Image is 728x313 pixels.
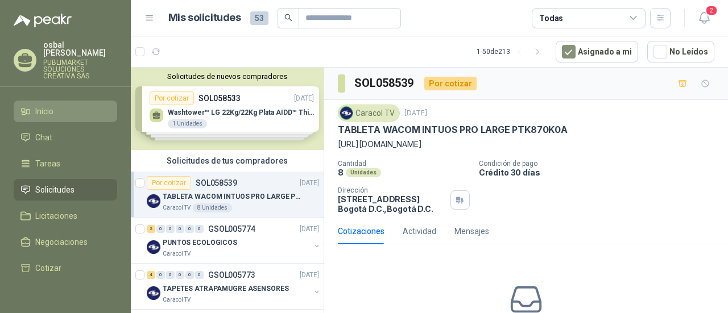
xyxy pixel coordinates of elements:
div: 0 [176,271,184,279]
p: Dirección [338,186,446,194]
span: 2 [705,5,718,16]
img: Company Logo [147,194,160,208]
p: PUBLIMARKET SOLUCIONES CREATIVA SAS [43,59,117,80]
div: 0 [166,225,175,233]
span: Chat [35,131,52,144]
button: Solicitudes de nuevos compradores [135,72,319,81]
p: TAPETES ATRAPAMUGRE ASENSORES [163,283,289,294]
img: Company Logo [147,286,160,300]
div: Cotizaciones [338,225,384,237]
span: Licitaciones [35,210,77,222]
p: [URL][DOMAIN_NAME] [338,138,714,151]
p: [DATE] [300,178,319,189]
p: [DATE] [300,224,319,235]
p: Caracol TV [163,249,191,258]
a: Inicio [14,101,117,122]
div: 0 [156,271,165,279]
span: Tareas [35,157,60,170]
a: 2 0 0 0 0 0 GSOL005774[DATE] Company LogoPUNTOS ECOLOGICOSCaracol TV [147,222,321,258]
img: Company Logo [147,240,160,254]
img: Company Logo [340,107,353,119]
button: 2 [694,8,714,28]
p: GSOL005773 [208,271,255,279]
div: 8 Unidades [193,203,232,212]
span: Inicio [35,105,53,118]
a: Chat [14,127,117,148]
div: 1 - 50 de 213 [477,43,547,61]
div: 0 [185,271,194,279]
p: Condición de pago [479,160,723,168]
p: [DATE] [404,108,427,119]
p: GSOL005774 [208,225,255,233]
p: TABLETA WACOM INTUOS PRO LARGE PTK870K0A [163,191,304,202]
div: 2 [147,225,155,233]
p: TABLETA WACOM INTUOS PRO LARGE PTK870K0A [338,124,568,136]
p: Crédito 30 días [479,168,723,177]
p: Caracol TV [163,295,191,304]
div: 0 [176,225,184,233]
div: 0 [195,271,204,279]
h3: SOL058539 [354,74,415,92]
a: Negociaciones [14,231,117,253]
span: Negociaciones [35,236,88,248]
p: [STREET_ADDRESS] Bogotá D.C. , Bogotá D.C. [338,194,446,214]
div: Solicitudes de nuevos compradoresPor cotizarSOL058533[DATE] Washtower™ LG 22Kg/22Kg Plata AIDD™ T... [131,68,324,150]
button: Asignado a mi [556,41,638,62]
img: Logo peakr [14,14,72,27]
h1: Mis solicitudes [168,10,241,26]
span: Cotizar [35,262,61,274]
div: Caracol TV [338,105,400,122]
span: 53 [250,11,268,25]
p: SOL058539 [196,179,237,187]
div: 0 [185,225,194,233]
div: Todas [539,12,563,24]
span: Solicitudes [35,183,75,196]
a: Licitaciones [14,205,117,227]
div: Por cotizar [424,77,477,90]
a: 4 0 0 0 0 0 GSOL005773[DATE] Company LogoTAPETES ATRAPAMUGRE ASENSORESCaracol TV [147,268,321,304]
div: 0 [166,271,175,279]
div: 0 [195,225,204,233]
a: Tareas [14,153,117,174]
span: search [284,14,292,22]
a: Cotizar [14,257,117,279]
p: Caracol TV [163,203,191,212]
p: [DATE] [300,270,319,281]
div: Solicitudes de tus compradores [131,150,324,172]
div: 0 [156,225,165,233]
div: Mensajes [454,225,489,237]
p: Cantidad [338,160,470,168]
p: PUNTOS ECOLOGICOS [163,237,237,248]
p: osbal [PERSON_NAME] [43,41,117,57]
div: 4 [147,271,155,279]
p: 8 [338,168,344,177]
div: Actividad [403,225,436,237]
div: Por cotizar [147,176,191,190]
div: Unidades [346,168,381,177]
a: Por cotizarSOL058539[DATE] Company LogoTABLETA WACOM INTUOS PRO LARGE PTK870K0ACaracol TV8 Unidades [131,172,324,218]
button: No Leídos [647,41,714,62]
a: Solicitudes [14,179,117,201]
